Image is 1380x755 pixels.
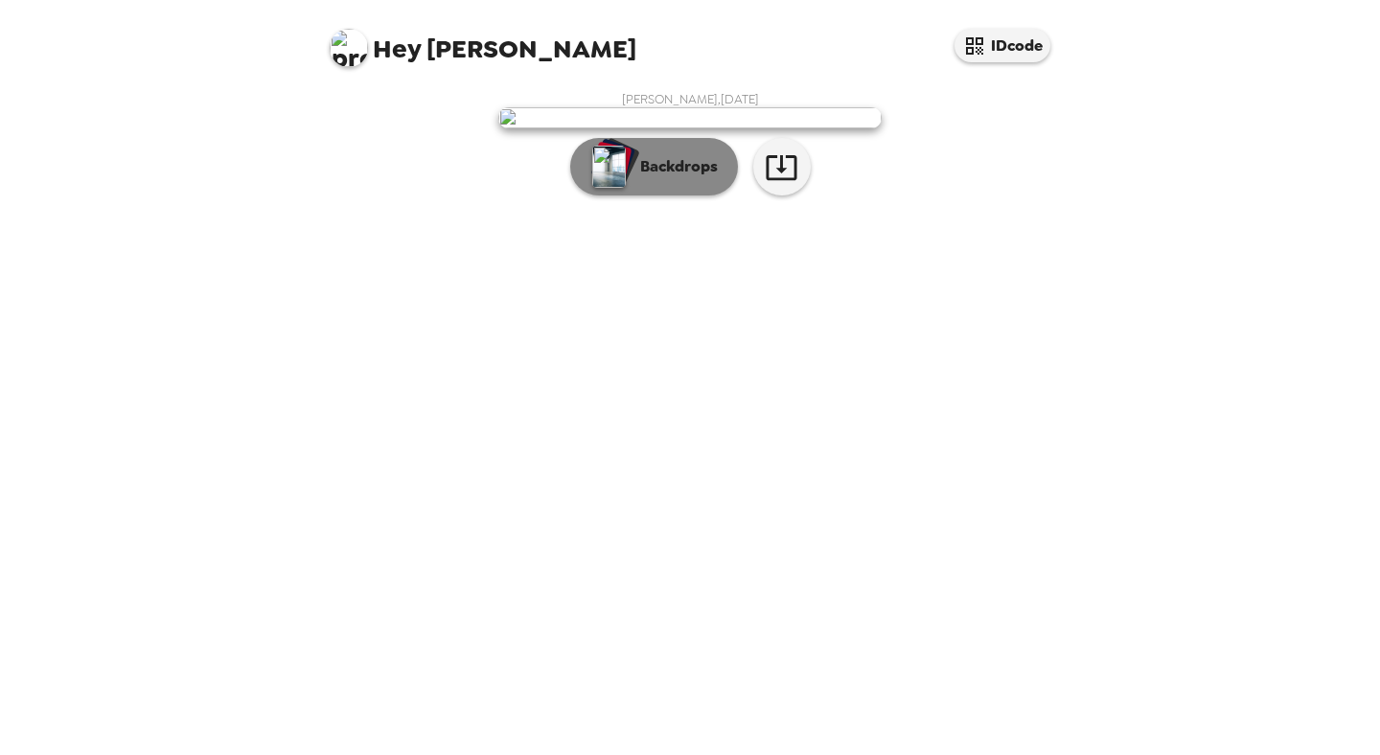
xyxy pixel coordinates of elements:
img: user [498,107,882,128]
span: [PERSON_NAME] , [DATE] [622,91,759,107]
img: profile pic [330,29,368,67]
button: Backdrops [570,138,738,195]
button: IDcode [954,29,1050,62]
span: Hey [373,32,421,66]
p: Backdrops [631,155,718,178]
span: [PERSON_NAME] [330,19,636,62]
